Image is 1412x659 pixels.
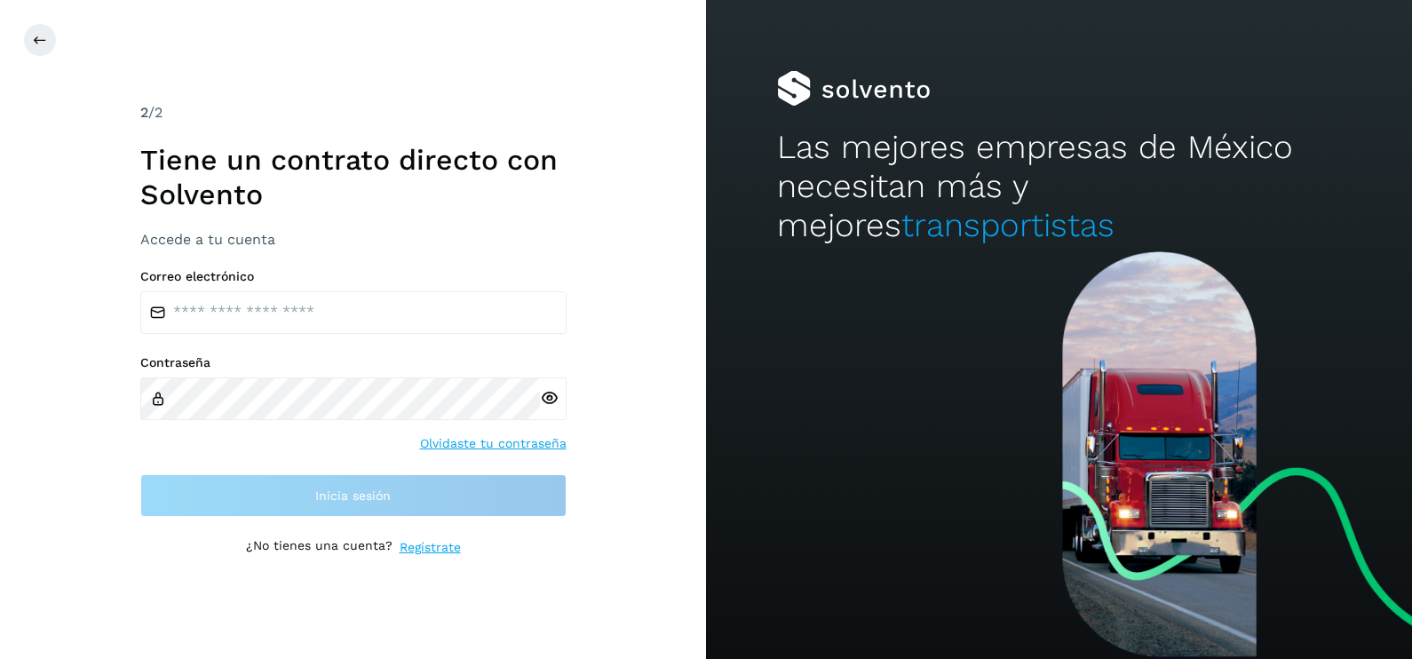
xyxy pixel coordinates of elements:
span: transportistas [901,206,1115,244]
button: Inicia sesión [140,474,567,517]
h2: Las mejores empresas de México necesitan más y mejores [777,128,1342,246]
span: Inicia sesión [315,489,391,502]
a: Olvidaste tu contraseña [420,434,567,453]
div: /2 [140,102,567,123]
label: Contraseña [140,355,567,370]
a: Regístrate [400,538,461,557]
label: Correo electrónico [140,269,567,284]
p: ¿No tienes una cuenta? [246,538,393,557]
h3: Accede a tu cuenta [140,231,567,248]
span: 2 [140,104,148,121]
h1: Tiene un contrato directo con Solvento [140,143,567,211]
